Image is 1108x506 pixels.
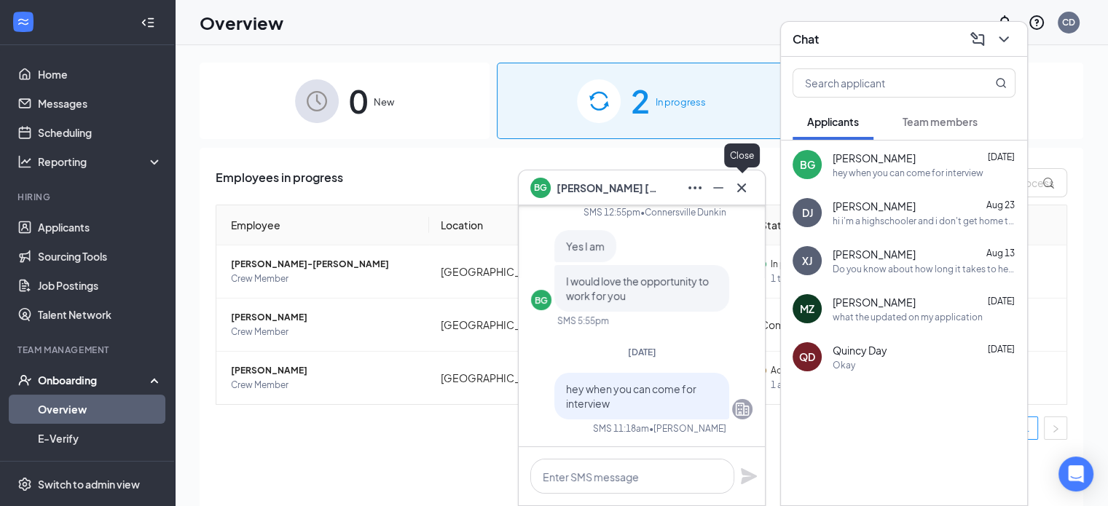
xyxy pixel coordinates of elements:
a: Home [38,60,162,89]
span: Aug 23 [986,199,1015,210]
span: [PERSON_NAME]-[PERSON_NAME] [231,257,417,272]
button: ChevronDown [992,28,1015,51]
span: [PERSON_NAME] [833,151,916,165]
svg: QuestionInfo [1028,14,1045,31]
div: SMS 12:55pm [584,206,640,218]
div: Okay [833,359,855,371]
a: Scheduling [38,118,162,147]
span: In progress [656,95,706,109]
span: Crew Member [231,272,417,286]
div: Hiring [17,191,160,203]
span: • Connersville Dunkin [640,206,726,218]
svg: ChevronDown [995,31,1013,48]
span: Applicants [807,115,859,128]
svg: Analysis [17,154,32,169]
span: hey when you can come for interview [566,382,696,410]
span: Yes I am [566,240,605,253]
svg: UserCheck [17,373,32,387]
h1: Overview [200,10,283,35]
svg: Plane [740,467,758,485]
div: Close [724,143,760,167]
div: BG [535,294,548,307]
span: Action Required [771,363,838,378]
div: CD [1062,16,1075,28]
span: [PERSON_NAME] [231,310,417,325]
th: Location [429,205,562,245]
th: Employee [216,205,429,245]
div: QD [799,349,815,364]
svg: Minimize [710,179,727,197]
div: hey when you can come for interview [833,167,983,179]
svg: Company [734,400,751,418]
span: • [PERSON_NAME] [649,422,726,435]
span: 0 [349,76,368,126]
td: [GEOGRAPHIC_DATA] [429,299,562,352]
span: [PERSON_NAME] [833,295,916,309]
div: SMS 11:18am [593,422,649,435]
div: Team Management [17,344,160,356]
span: In progress [771,257,817,272]
div: BG [800,157,815,172]
td: [GEOGRAPHIC_DATA] [429,245,562,299]
div: hi i'm a highschooler and i don't get home til 3:50pm ! i can only do morning shifts on weekends [833,215,1015,227]
div: MZ [800,301,814,316]
input: Search applicant [793,69,966,97]
svg: WorkstreamLogo [16,15,31,29]
span: 2 [631,76,650,126]
div: XJ [802,253,812,268]
span: Crew Member [231,325,417,339]
svg: Settings [17,477,32,491]
svg: Cross [733,179,750,197]
div: DJ [802,205,813,220]
span: Crew Member [231,378,417,392]
a: E-Verify [38,424,162,453]
li: Next Page [1044,416,1067,440]
div: SMS 5:55pm [557,315,609,327]
svg: MagnifyingGlass [995,77,1007,89]
span: [PERSON_NAME] [833,199,916,213]
span: [DATE] [988,344,1015,355]
span: New [374,95,394,109]
div: Switch to admin view [38,477,140,491]
span: [PERSON_NAME] [833,247,916,261]
button: right [1044,416,1067,440]
div: what the updated on my application [833,311,983,323]
span: [DATE] [988,151,1015,162]
span: Aug 13 [986,248,1015,258]
div: Do you know about how long it takes to here back [833,263,1015,275]
div: Onboarding [38,373,150,387]
span: Employees in progress [216,168,343,197]
button: ComposeMessage [966,28,989,51]
a: Onboarding Documents [38,453,162,482]
span: [DATE] [988,296,1015,307]
button: Cross [730,176,753,199]
span: 1 tasks left [771,272,842,286]
div: Reporting [38,154,163,169]
a: Sourcing Tools [38,242,162,271]
a: Overview [38,395,162,424]
svg: Collapse [141,15,155,30]
a: Job Postings [38,271,162,300]
svg: ComposeMessage [969,31,986,48]
a: Applicants [38,213,162,242]
button: Minimize [707,176,730,199]
span: Quincy Day [833,343,887,357]
span: [DATE] [628,347,656,357]
span: [PERSON_NAME] [231,363,417,378]
span: 1 assigned tasks [771,378,842,392]
svg: Notifications [996,14,1013,31]
span: [PERSON_NAME] [PERSON_NAME] [557,180,659,196]
svg: Ellipses [686,179,704,197]
span: Team members [903,115,978,128]
td: [GEOGRAPHIC_DATA] [429,352,562,404]
button: Ellipses [683,176,707,199]
a: Messages [38,89,162,118]
span: I would love the opportunity to work for you [566,274,709,302]
div: Open Intercom Messenger [1058,456,1093,491]
h3: Chat [793,31,819,47]
a: Talent Network [38,300,162,329]
span: right [1051,424,1060,433]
